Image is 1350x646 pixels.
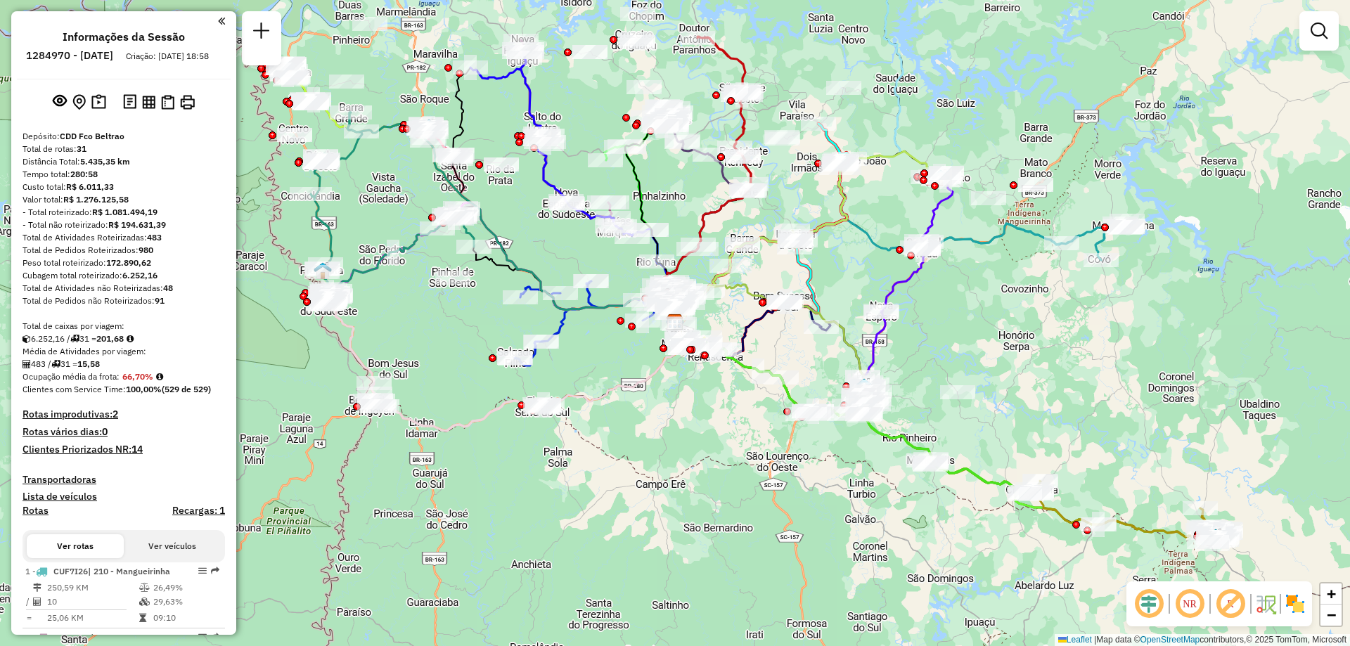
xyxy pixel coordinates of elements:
[33,597,41,606] i: Total de Atividades
[269,63,304,77] div: Atividade não roteirizada - LUERSEN COMERCIO DE
[106,257,151,268] strong: 172.890,62
[726,150,761,164] div: Atividade não roteirizada - GILVANIA APARECIDA M
[122,371,153,382] strong: 66,70%
[26,49,113,62] h6: 1284970 - [DATE]
[22,282,225,295] div: Total de Atividades não Roteirizadas:
[1173,587,1207,621] span: Ocultar NR
[1055,634,1350,646] div: Map data © contributors,© 2025 TomTom, Microsoft
[63,194,129,205] strong: R$ 1.276.125,58
[22,335,31,343] i: Cubagem total roteirizado
[102,425,108,438] strong: 0
[971,191,1006,205] div: Atividade não roteirizada - MANOEL OSMAR NOGUEIR
[311,297,346,311] div: Atividade não roteirizada - ANTONIO ROCKEMBACH
[139,583,150,592] i: % de utilização do peso
[46,595,139,609] td: 10
[156,373,163,381] em: Média calculada utilizando a maior ocupação (%Peso ou %Cubagem) de cada rota da sessão. Rotas cro...
[247,17,276,49] a: Nova sessão e pesquisa
[22,332,225,345] div: 6.252,16 / 31 =
[22,143,225,155] div: Total de rotas:
[198,567,207,575] em: Opções
[1320,583,1342,605] a: Zoom in
[60,131,124,141] strong: CDD Fco Beltrao
[304,154,339,168] div: Atividade não roteirizada - LEANDRO DE OLIVEIRA
[22,384,126,394] span: Clientes com Service Time:
[172,505,225,517] h4: Recargas: 1
[122,270,157,280] strong: 6.252,16
[484,157,519,172] div: Atividade não roteirizada - Bar do Pretinho
[63,30,185,44] h4: Informações da Sessão
[1058,635,1092,645] a: Leaflet
[25,566,170,576] span: 1 -
[89,91,109,113] button: Painel de Sugestão
[266,61,301,75] div: Atividade não roteirizada - ELEANDRO RODRIGO MAC
[66,181,114,192] strong: R$ 6.011,33
[1327,606,1336,624] span: −
[1305,17,1333,45] a: Exibir filtros
[22,231,225,244] div: Total de Atividades Roteirizadas:
[139,597,150,606] i: % de utilização da cubagem
[22,345,225,358] div: Média de Atividades por viagem:
[155,295,165,306] strong: 91
[162,384,211,394] strong: (529 de 529)
[277,128,312,142] div: Atividade não roteirizada - COAGRO COOPERATIVA A
[572,45,607,59] div: Atividade não roteirizada - PRODOCIMO E FILHOS L
[270,56,305,70] div: Atividade não roteirizada - WALESKA MORELLI D DE
[51,360,60,368] i: Total de rotas
[22,244,225,257] div: Total de Pedidos Roteirizados:
[294,96,329,110] div: Atividade não roteirizada - LUERSEN COMERCIO DE
[22,474,225,486] h4: Transportadoras
[77,358,100,369] strong: 15,58
[1110,220,1145,234] div: Atividade não roteirizada - AJH SUPER MERCOSUL L
[855,377,873,396] img: 706 UDC Light Pato Branco
[764,130,799,144] div: Atividade não roteirizada - MARI LUCIA CONTE 026
[120,50,214,63] div: Criação: [DATE] 18:58
[765,131,800,146] div: Atividade não roteirizada - MERCADO NOVA LOURDES
[153,581,219,595] td: 26,49%
[153,595,219,609] td: 29,63%
[139,614,146,622] i: Tempo total em rota
[22,257,225,269] div: Peso total roteirizado:
[22,426,225,438] h4: Rotas vários dias:
[25,611,32,625] td: =
[1284,593,1306,615] img: Exibir/Ocultar setores
[22,444,225,456] h4: Clientes Priorizados NR:
[53,566,88,576] span: CUF7I26
[53,632,91,642] span: CUA2D95
[645,100,681,114] div: Atividade não roteirizada - Lanches E Sorvetes D
[1320,605,1342,626] a: Zoom out
[615,230,650,244] div: Atividade não roteirizada - KATIA BORGES 08299328950
[303,155,338,169] div: Atividade não roteirizada - GILMAR LUCIETTO E CI
[1214,587,1247,621] span: Exibir rótulo
[158,92,177,112] button: Visualizar Romaneio
[96,333,124,344] strong: 201,68
[147,232,162,243] strong: 483
[46,581,139,595] td: 250,59 KM
[913,458,948,472] div: Atividade não roteirizada - FRANCIELLI BATTISTI
[22,193,225,206] div: Valor total:
[1018,178,1053,192] div: Atividade não roteirizada - POSTO NEULU LTDA
[46,611,139,625] td: 25,06 KM
[620,7,655,21] div: Atividade não roteirizada - BAR LACH TODOROVSKI
[211,567,219,575] em: Rota exportada
[77,143,86,154] strong: 31
[22,408,225,420] h4: Rotas improdutivas:
[22,371,120,382] span: Ocupação média da frota:
[1094,635,1096,645] span: |
[22,505,49,517] a: Rotas
[618,32,653,46] div: Atividade não roteirizada - ROSEMILDA CARDOSO DE
[329,75,364,89] div: Atividade não roteirizada - BAR DO MAURO
[80,156,130,167] strong: 5.435,35 km
[70,169,98,179] strong: 280:58
[22,130,225,143] div: Depósito:
[940,385,975,399] div: Atividade não roteirizada - COOPERATIVA AGRICOLA
[131,443,143,456] strong: 14
[352,17,387,31] div: Atividade não roteirizada - 53.877.716 JANETE MARTINS DOS SANTOS
[139,92,158,111] button: Visualizar relatório de Roteirização
[163,283,173,293] strong: 48
[22,360,31,368] i: Total de Atividades
[177,92,198,112] button: Imprimir Rotas
[198,633,207,641] em: Opções
[526,129,561,143] div: Atividade não roteirizada - THEREZINHA LUCIA MAR
[153,611,219,625] td: 09:10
